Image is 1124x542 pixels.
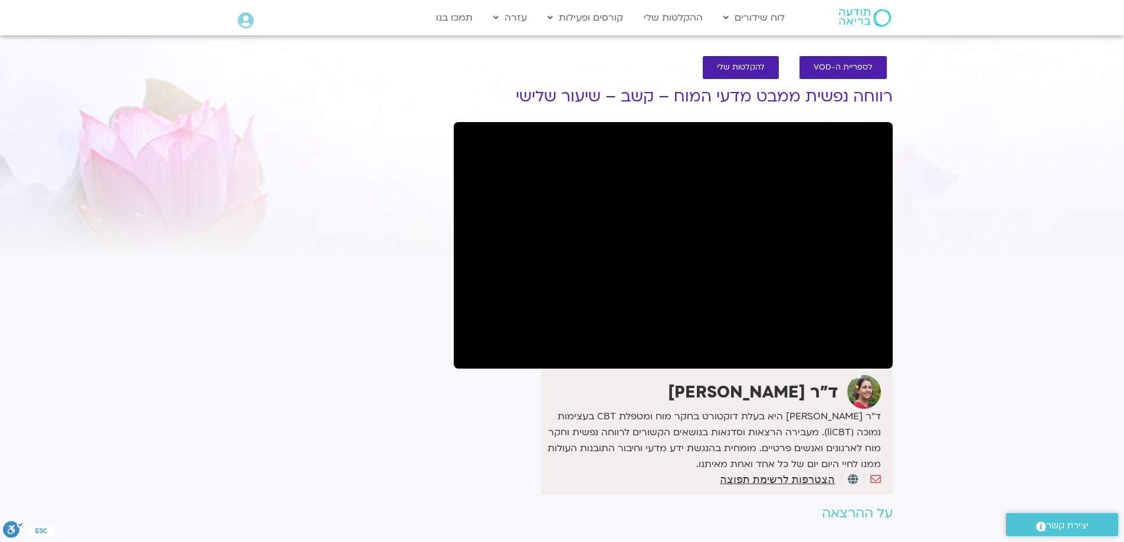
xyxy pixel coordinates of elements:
[638,6,709,29] a: ההקלטות שלי
[717,6,791,29] a: לוח שידורים
[847,375,881,409] img: ד"ר נועה אלבלדה
[839,9,891,27] img: תודעה בריאה
[487,6,533,29] a: עזרה
[430,6,479,29] a: תמכו בנו
[454,88,893,106] h1: רווחה נפשית ממבט מדעי המוח – קשב – שיעור שלישי
[542,6,629,29] a: קורסים ופעילות
[703,56,779,79] a: להקלטות שלי
[454,506,893,521] h2: על ההרצאה
[1006,513,1118,536] a: יצירת קשר
[544,409,880,472] p: ד״ר [PERSON_NAME] היא בעלת דוקטורט בחקר מוח ומטפלת CBT בעצימות נמוכה (liCBT). מעבירה הרצאות וסדנא...
[799,56,887,79] a: לספריית ה-VOD
[720,474,835,485] a: הצטרפות לרשימת תפוצה
[717,63,765,72] span: להקלטות שלי
[814,63,873,72] span: לספריית ה-VOD
[1046,518,1089,534] span: יצירת קשר
[668,381,838,403] strong: ד"ר [PERSON_NAME]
